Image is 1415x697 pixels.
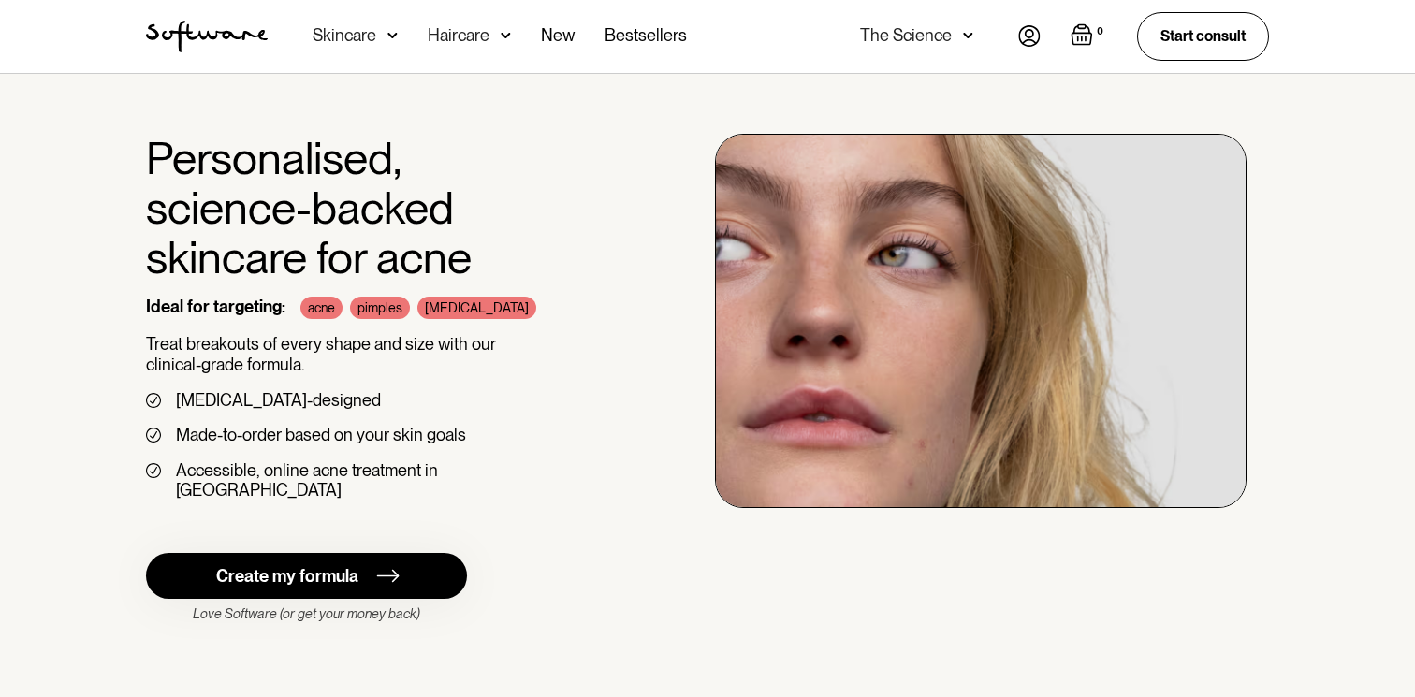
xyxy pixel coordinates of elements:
div: Create my formula [216,566,358,587]
div: Accessible, online acne treatment in [GEOGRAPHIC_DATA] [176,460,605,501]
div: Skincare [313,26,376,45]
img: arrow down [963,26,973,45]
div: acne [300,297,343,319]
div: [MEDICAL_DATA]-designed [176,390,381,411]
div: Made-to-order based on your skin goals [176,425,466,445]
div: Ideal for targeting: [146,297,285,319]
h1: Personalised, science-backed skincare for acne [146,134,605,282]
a: home [146,21,268,52]
img: arrow down [501,26,511,45]
div: pimples [350,297,410,319]
img: arrow down [387,26,398,45]
a: Open cart [1071,23,1107,50]
div: Love Software (or get your money back) [146,606,467,622]
div: The Science [860,26,952,45]
div: Haircare [428,26,489,45]
div: 0 [1093,23,1107,40]
a: Create my formula [146,553,467,599]
p: Treat breakouts of every shape and size with our clinical-grade formula. [146,334,605,374]
a: Start consult [1137,12,1269,60]
div: [MEDICAL_DATA] [417,297,536,319]
img: Software Logo [146,21,268,52]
